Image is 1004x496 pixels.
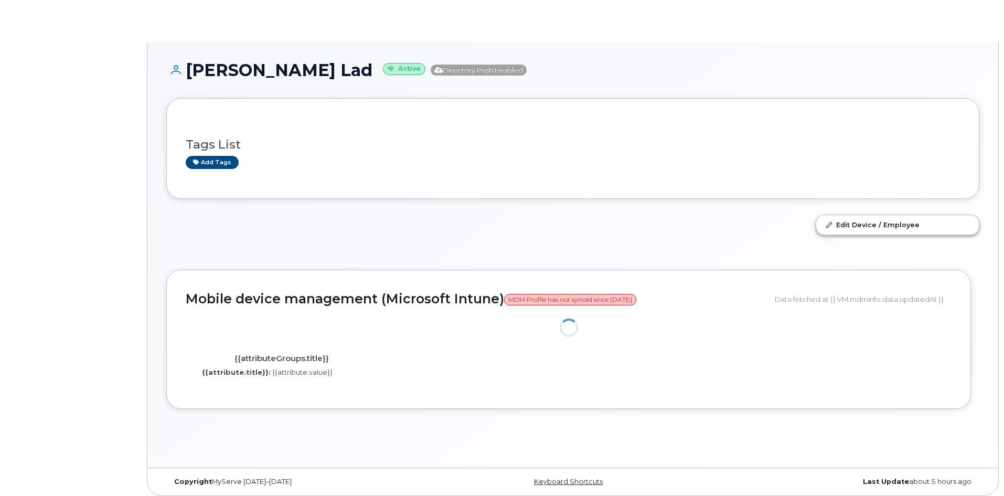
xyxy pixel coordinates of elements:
div: MyServe [DATE]–[DATE] [166,478,437,486]
h3: Tags List [186,138,960,151]
span: Directory Push Enabled [431,65,527,76]
a: Add tags [186,156,239,169]
div: Data fetched at {{ VM.mdmInfo.data.updatedAt }} [775,289,952,309]
strong: Copyright [174,478,212,486]
h1: [PERSON_NAME] Lad [166,61,979,79]
label: {{attribute.title}}: [202,367,271,377]
a: Edit Device / Employee [816,215,979,234]
h2: Mobile device management (Microsoft Intune) [186,292,767,307]
a: Keyboard Shortcuts [534,478,603,486]
div: about 5 hours ago [708,478,979,486]
strong: Last Update [863,478,909,486]
h4: {{attributeGroups.title}} [194,354,369,363]
span: {{attribute.value}} [272,368,333,376]
small: Active [383,63,425,75]
span: MDM Profile has not synced since [DATE] [504,294,636,305]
